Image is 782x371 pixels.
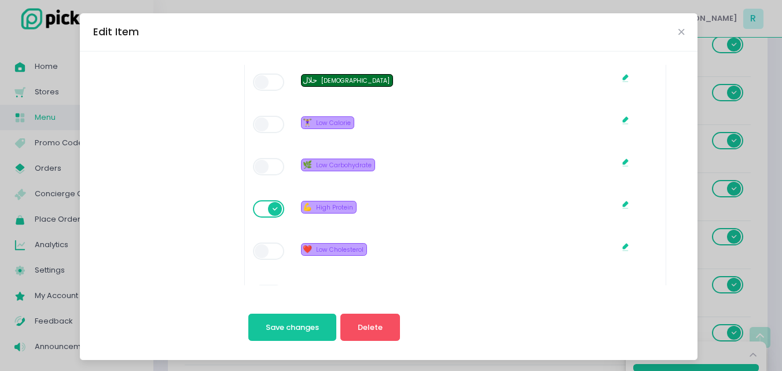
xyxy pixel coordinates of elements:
[93,24,139,39] div: Edit Item
[303,117,312,128] span: 🏋️‍♀️
[316,119,351,127] span: Low Calorie
[266,322,319,333] span: Save changes
[316,203,353,212] span: High Protein
[358,322,383,333] span: Delete
[248,314,337,341] button: Save changes
[303,244,312,255] span: ❤️
[303,75,317,86] span: حلال
[316,245,364,254] span: Low Cholesterol
[316,161,372,170] span: Low Carbohydrate
[303,159,312,170] span: 🌿
[678,29,684,35] button: Close
[303,201,312,212] span: 💪
[321,76,390,85] span: [DEMOGRAPHIC_DATA]
[340,314,401,341] button: Delete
